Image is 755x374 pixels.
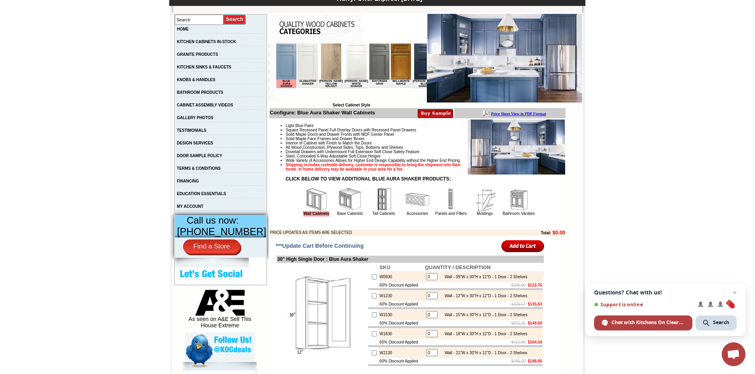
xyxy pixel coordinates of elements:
a: Price Sheet View in PDF Format [9,1,64,8]
div: Wall - 09"W x 30"H x 12"D - 1 Door - 2 Shelves [441,275,528,279]
span: ***Update Cart Before Continuing [276,243,364,249]
td: 60% Discount Applied [379,339,424,345]
div: Wall - 18"W x 30"H x 12"D - 1 Door - 2 Shelves [441,332,528,336]
s: $371.25 [511,321,526,325]
div: Wall - 21"W x 30"H x 12"D - 1 Door - 2 Shelves [441,351,528,355]
span: Steel, Concealed 6-Way Adjustable Soft Close Hinges [286,154,380,158]
span: Interior of Cabinet with Finish to Match the Doors [286,141,372,145]
b: $122.76 [528,283,542,287]
a: KNOBS & HANDLES [177,78,215,82]
b: QUANTITY / DESCRIPTION [425,264,491,270]
span: Call us now: [187,215,239,226]
s: $306.90 [511,283,526,287]
span: Solid Maple Face Frames and Drawer Boxes [286,137,365,141]
a: Open chat [722,342,745,366]
img: 30'' High Single Door [277,270,367,359]
td: PRICE UPDATES AS ITEMS ARE SELECTED [270,230,497,235]
a: EDUCATION ESSENTIALS [177,192,226,196]
b: $164.34 [528,340,542,344]
td: 60% Discount Applied [379,358,424,364]
b: SKU [380,264,390,270]
span: Search [713,319,729,326]
span: Dovetail Drawers with Undermount Full Extension Soft Close Safety Feature [286,150,419,154]
a: KITCHEN SINKS & FAUCETS [177,65,231,69]
a: FINANCING [177,179,199,183]
img: Bathroom Vanities [507,188,530,211]
b: $198.00 [528,359,542,363]
b: $0.00 [552,230,566,235]
strong: CLICK BELOW TO VIEW ADDITIONAL BLUE AURA SHAKER PRODUCTS: [286,176,451,182]
b: $148.50 [528,321,542,325]
a: KITCHEN CABINETS IN-STOCK [177,40,236,44]
td: 60% Discount Applied [379,301,424,307]
div: As seen on A&E Sell This House Extreme [185,290,255,332]
td: 60% Discount Applied [379,282,424,288]
a: DESIGN SERVICES [177,141,213,145]
iframe: Browser incompatible [276,44,427,103]
a: MY ACCOUNT [177,204,203,209]
input: Submit [224,14,246,25]
img: Tall Cabinets [372,188,396,211]
a: Base Cabinets [337,211,363,216]
span: Square Recessed Panel Full Overlay Doors with Recessed Panel Drawers [286,128,417,132]
img: Panels and Fillers [439,188,463,211]
img: pdf.png [1,2,8,8]
img: Product Image [468,120,565,175]
a: GALLERY PHOTOS [177,116,213,120]
s: $495.00 [511,359,526,363]
a: TERMS & CONDITIONS [177,166,221,171]
span: Solid Maple Doors and Drawer Fronts with MDF Center Panel [286,132,394,137]
span: Support is online [594,302,692,308]
span: Wide Variety of Accessories Allows for Higher End Design Capability without the Higher End Pricing [286,158,460,163]
a: HOME [177,27,189,31]
a: Panels and Fillers [435,211,466,216]
b: Price Sheet View in PDF Format [9,3,64,8]
span: All Wood Construction, Plywood Sides, Tops, Bottoms and Shelves [286,145,403,150]
span: Questions? Chat with us! [594,289,737,296]
span: Search [696,315,737,330]
s: $339.07 [511,302,526,306]
a: GRANITE PRODUCTS [177,52,218,57]
td: W1530 [379,309,424,320]
div: Wall - 12"W x 30"H x 12"D - 1 Door - 2 Shelves [441,294,528,298]
input: Add to Cart [501,239,545,252]
td: 60% Discount Applied [379,320,424,326]
img: Accessories [405,188,429,211]
td: W1830 [379,328,424,339]
b: Configure: Blue Aura Shaker Wall Cabinets [270,110,375,116]
td: W2130 [379,347,424,358]
a: Wall Cabinets [303,211,329,216]
a: Accessories [407,211,428,216]
div: Wall - 15"W x 30"H x 12"D - 1 Door - 2 Shelves [441,313,528,317]
td: 30" High Single Door : Blue Aura Shaker [277,256,544,263]
a: Bathroom Vanities [503,211,535,216]
a: Find a Store [183,239,241,254]
a: CABINET ASSEMBLY VIDEOS [177,103,233,107]
a: Tall Cabinets [372,211,395,216]
a: TESTIMONIALS [177,128,206,133]
span: Chat with Kitchens On Clearance [612,319,685,326]
img: Wall Cabinets [304,188,328,211]
span: Chat with Kitchens On Clearance [594,315,692,330]
a: BATHROOM PRODUCTS [177,90,223,95]
img: Moldings [473,188,497,211]
strong: Shipping includes curbside delivery, customer is responsible to bring the shipment into their hom... [286,163,461,171]
td: [PERSON_NAME] Blue Shaker [136,36,160,45]
td: W0930 [379,271,424,282]
b: Select Cabinet Style [333,103,371,107]
img: Blue Aura Shaker [427,14,582,103]
td: W1230 [379,290,424,301]
a: Moldings [477,211,493,216]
